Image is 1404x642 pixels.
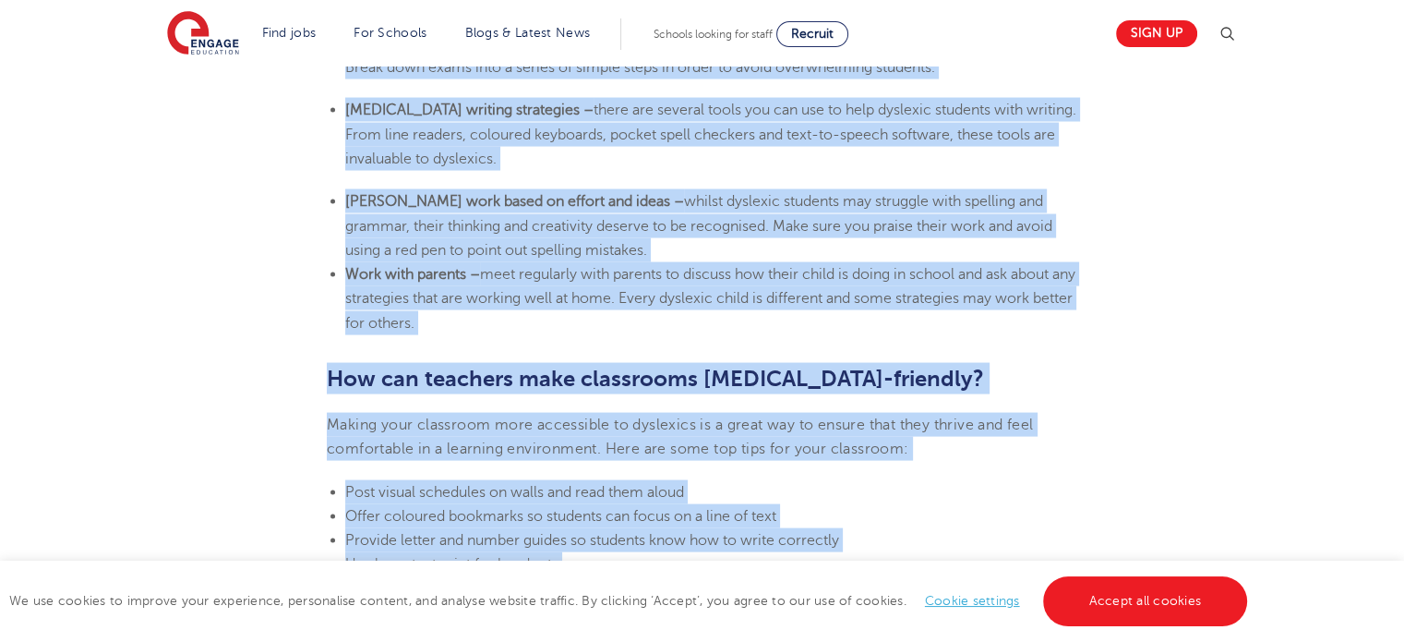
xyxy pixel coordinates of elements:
b: Work with parents – [345,266,480,283]
span: Post visual schedules on walls and read them aloud [345,484,684,501]
span: We use cookies to improve your experience, personalise content, and analyse website traffic. By c... [9,594,1252,608]
span: Making your classroom more accessible to dyslexics is a great way to ensure that they thrive and ... [327,417,1033,457]
img: Engage Education [167,11,239,57]
b: [PERSON_NAME] work based on effort and ideas – [345,193,684,210]
a: Sign up [1116,20,1197,47]
span: Recruit [791,27,834,41]
a: Recruit [776,21,848,47]
a: For Schools [354,26,426,40]
a: Blogs & Latest News [465,26,591,40]
a: Cookie settings [925,594,1020,608]
span: Offer coloured bookmarks so students can focus on a line of text [345,508,776,525]
span: Schools looking for staff [654,28,773,41]
span: meet regularly with parents to discuss how their child is doing in school and ask about any strat... [345,266,1075,332]
b: How can teachers make classrooms [MEDICAL_DATA]-friendly? [327,366,984,392]
span: Provide letter and number guides so students know how to write correctly [345,532,839,549]
a: Accept all cookies [1043,576,1248,626]
span: whilst dyslexic students may struggle with spelling and grammar, their thinking and creativity de... [345,193,1052,259]
span: there are several tools you can use to help dyslexic students with writing. From line readers, co... [345,102,1076,167]
span: Use large text print for handouts [345,556,558,573]
a: Find jobs [262,26,317,40]
b: [MEDICAL_DATA] writing strategies – [345,102,594,118]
